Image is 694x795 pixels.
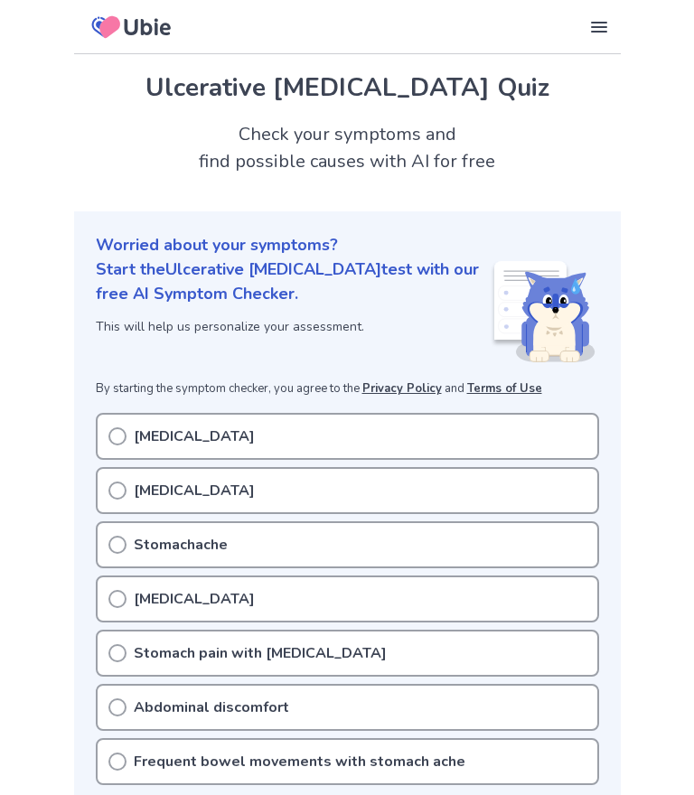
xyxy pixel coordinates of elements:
p: Frequent bowel movements with stomach ache [134,751,465,772]
h2: Check your symptoms and find possible causes with AI for free [74,121,621,175]
p: [MEDICAL_DATA] [134,480,255,501]
h1: Ulcerative [MEDICAL_DATA] Quiz [96,69,599,107]
a: Privacy Policy [362,380,442,397]
p: [MEDICAL_DATA] [134,426,255,447]
img: Shiba [491,261,596,362]
p: [MEDICAL_DATA] [134,588,255,610]
p: Worried about your symptoms? [96,233,599,257]
p: By starting the symptom checker, you agree to the and [96,380,599,398]
p: Abdominal discomfort [134,697,289,718]
p: Start the Ulcerative [MEDICAL_DATA] test with our free AI Symptom Checker. [96,257,491,306]
a: Terms of Use [467,380,542,397]
p: Stomach pain with [MEDICAL_DATA] [134,642,387,664]
p: Stomachache [134,534,228,556]
p: This will help us personalize your assessment. [96,317,491,336]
